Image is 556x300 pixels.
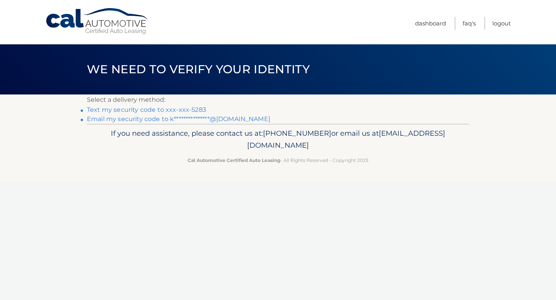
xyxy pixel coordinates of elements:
a: FAQ's [463,17,476,30]
p: If you need assistance, please contact us at: or email us at [92,127,464,152]
a: Text my security code to xxx-xxx-5283 [87,106,206,113]
p: - All Rights Reserved - Copyright 2025 [92,156,464,164]
strong: Cal Automotive Certified Auto Leasing [188,157,280,163]
a: Cal Automotive [45,8,149,35]
span: [PHONE_NUMBER] [263,129,331,138]
p: Select a delivery method: [87,94,469,105]
span: We need to verify your identity [87,62,310,76]
a: Dashboard [415,17,446,30]
a: Logout [492,17,511,30]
